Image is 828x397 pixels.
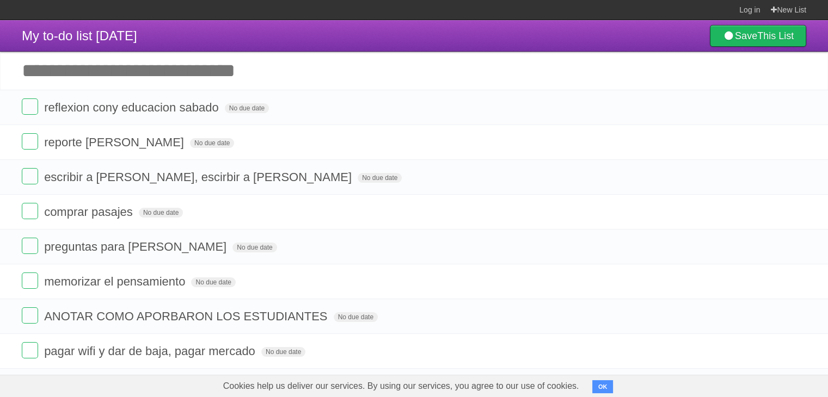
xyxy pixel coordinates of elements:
label: Done [22,342,38,358]
label: Done [22,203,38,219]
span: No due date [139,208,183,218]
label: Done [22,98,38,115]
a: SaveThis List [710,25,806,47]
span: reporte [PERSON_NAME] [44,135,187,149]
span: Cookies help us deliver our services. By using our services, you agree to our use of cookies. [212,375,590,397]
span: preguntas para [PERSON_NAME] [44,240,229,253]
span: reflexion cony educacion sabado [44,101,221,114]
span: No due date [232,243,277,252]
label: Done [22,133,38,150]
button: OK [592,380,614,393]
span: memorizar el pensamiento [44,275,188,288]
span: No due date [261,347,305,357]
label: Done [22,238,38,254]
label: Done [22,307,38,324]
span: No due date [334,312,378,322]
span: No due date [191,277,235,287]
span: My to-do list [DATE] [22,28,137,43]
b: This List [757,30,794,41]
span: No due date [190,138,234,148]
span: No due date [358,173,402,183]
span: comprar pasajes [44,205,136,219]
span: pagar wifi y dar de baja, pagar mercado [44,344,258,358]
span: escribir a [PERSON_NAME], escirbir a [PERSON_NAME] [44,170,354,184]
label: Done [22,168,38,184]
label: Done [22,272,38,289]
span: No due date [225,103,269,113]
span: ANOTAR COMO APORBARON LOS ESTUDIANTES [44,309,330,323]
